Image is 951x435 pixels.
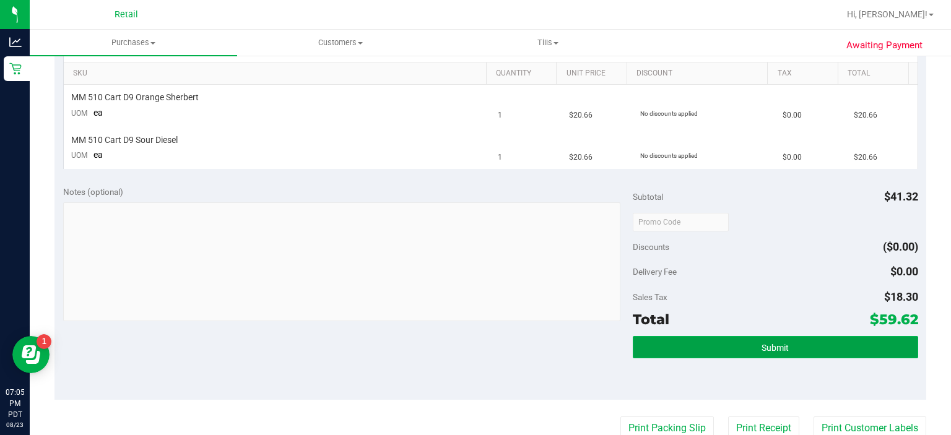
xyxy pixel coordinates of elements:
[633,311,669,328] span: Total
[569,110,593,121] span: $20.66
[870,311,918,328] span: $59.62
[846,38,923,53] span: Awaiting Payment
[6,387,24,420] p: 07:05 PM PDT
[884,290,918,303] span: $18.30
[884,190,918,203] span: $41.32
[73,69,481,79] a: SKU
[445,37,651,48] span: Tills
[30,37,237,48] span: Purchases
[238,37,444,48] span: Customers
[633,336,918,358] button: Submit
[567,69,622,79] a: Unit Price
[890,265,918,278] span: $0.00
[71,109,87,118] span: UOM
[778,69,833,79] a: Tax
[498,152,502,163] span: 1
[640,152,698,159] span: No discounts applied
[633,192,663,202] span: Subtotal
[63,187,123,197] span: Notes (optional)
[498,110,502,121] span: 1
[115,9,138,20] span: Retail
[12,336,50,373] iframe: Resource center
[883,240,918,253] span: ($0.00)
[633,267,677,277] span: Delivery Fee
[783,110,802,121] span: $0.00
[6,420,24,429] p: 08/23
[37,334,51,349] iframe: Resource center unread badge
[496,69,552,79] a: Quantity
[783,152,802,163] span: $0.00
[71,92,199,103] span: MM 510 Cart D9 Orange Sherbert
[93,108,103,118] span: ea
[854,110,877,121] span: $20.66
[636,69,763,79] a: Discount
[9,36,22,48] inline-svg: Analytics
[640,110,698,117] span: No discounts applied
[569,152,593,163] span: $20.66
[93,150,103,160] span: ea
[633,292,667,302] span: Sales Tax
[633,213,729,231] input: Promo Code
[30,30,237,56] a: Purchases
[762,343,789,353] span: Submit
[445,30,652,56] a: Tills
[847,9,927,19] span: Hi, [PERSON_NAME]!
[848,69,903,79] a: Total
[71,151,87,160] span: UOM
[237,30,445,56] a: Customers
[71,134,178,146] span: MM 510 Cart D9 Sour Diesel
[633,236,669,258] span: Discounts
[9,62,22,75] inline-svg: Retail
[854,152,877,163] span: $20.66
